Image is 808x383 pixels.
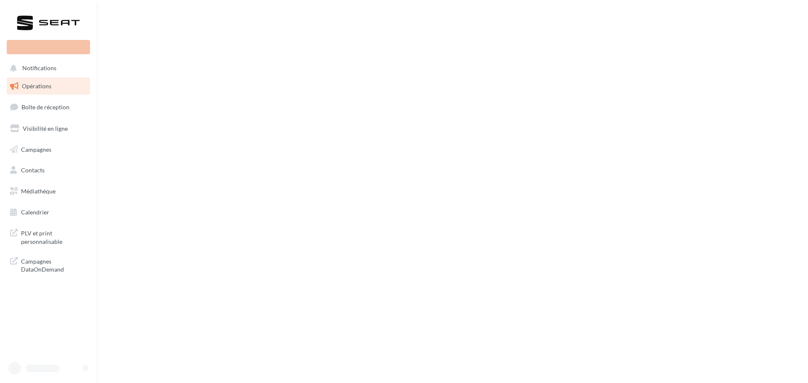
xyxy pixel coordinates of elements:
span: Visibilité en ligne [23,125,68,132]
a: Médiathèque [5,182,92,200]
a: Campagnes DataOnDemand [5,252,92,277]
span: Contacts [21,166,45,174]
a: Campagnes [5,141,92,158]
a: Contacts [5,161,92,179]
span: Médiathèque [21,188,56,195]
span: Calendrier [21,209,49,216]
a: Visibilité en ligne [5,120,92,137]
span: Boîte de réception [21,103,69,111]
span: Notifications [22,65,56,72]
span: PLV et print personnalisable [21,227,87,246]
a: Calendrier [5,203,92,221]
a: PLV et print personnalisable [5,224,92,249]
span: Campagnes DataOnDemand [21,256,87,274]
div: Nouvelle campagne [7,40,90,54]
span: Opérations [22,82,51,90]
a: Opérations [5,77,92,95]
a: Boîte de réception [5,98,92,116]
span: Campagnes [21,145,51,153]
